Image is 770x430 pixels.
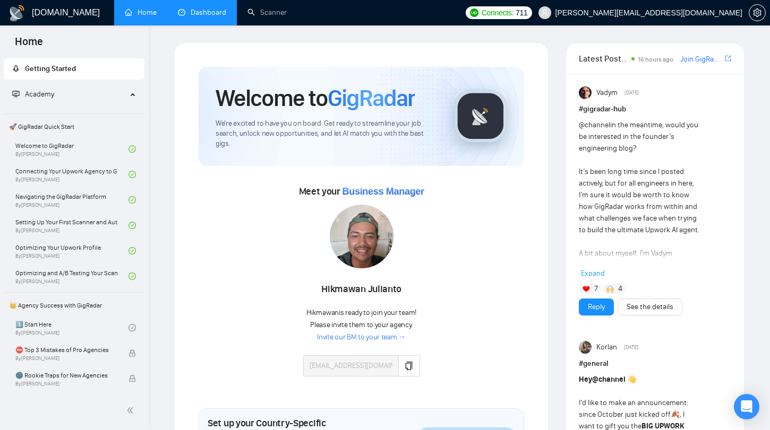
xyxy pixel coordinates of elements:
[5,295,143,316] span: 👑 Agency Success with GigRadar
[129,273,136,280] span: check-circle
[579,86,592,99] img: Vadym
[725,54,731,64] a: export
[596,87,618,99] span: Vadym
[596,341,617,353] span: Korlan
[734,394,759,419] div: Open Intercom Messenger
[398,355,420,376] button: copy
[129,375,136,382] span: lock
[624,343,638,352] span: [DATE]
[624,88,639,98] span: [DATE]
[129,222,136,229] span: check-circle
[15,355,117,362] span: By [PERSON_NAME]
[482,7,514,19] span: Connects:
[126,405,137,416] span: double-left
[4,58,144,80] li: Getting Started
[579,103,731,115] h1: # gigradar-hub
[306,308,416,317] span: Hikmawan is ready to join your team!
[303,280,420,299] div: Hikmawan Julianto
[15,188,129,212] a: Navigating the GigRadar PlatformBy[PERSON_NAME]
[330,205,393,268] img: 1708430606469-dllhost_UOc72S2elj.png
[299,186,424,197] span: Meet your
[671,410,680,419] span: 🍂
[15,137,129,161] a: Welcome to GigRadarBy[PERSON_NAME]
[247,8,287,17] a: searchScanner
[328,84,415,112] span: GigRadar
[618,284,622,294] span: 4
[594,284,598,294] span: 7
[129,145,136,153] span: check-circle
[454,90,507,143] img: gigradar-logo.png
[8,5,25,22] img: logo
[15,214,129,237] a: Setting Up Your First Scanner and Auto-BidderBy[PERSON_NAME]
[15,265,129,288] a: Optimizing and A/B Testing Your Scanner for Better ResultsBy[PERSON_NAME]
[579,120,610,129] span: @channel
[15,381,117,387] span: By [PERSON_NAME]
[405,362,413,370] span: copy
[15,163,129,186] a: Connecting Your Upwork Agency to GigRadarBy[PERSON_NAME]
[12,65,20,72] span: rocket
[343,186,424,197] span: Business Manager
[606,285,614,293] img: 🙌
[541,9,549,16] span: user
[216,84,415,112] h1: Welcome to
[470,8,478,17] img: upwork-logo.png
[25,90,54,99] span: Academy
[579,358,731,370] h1: # general
[15,239,129,262] a: Optimizing Your Upwork ProfileBy[PERSON_NAME]
[15,345,117,355] span: ⛔ Top 3 Mistakes of Pro Agencies
[588,301,605,313] a: Reply
[579,375,626,384] strong: Hey
[129,247,136,255] span: check-circle
[579,341,592,354] img: Korlan
[15,370,117,381] span: 🌚 Rookie Traps for New Agencies
[680,54,723,65] a: Join GigRadar Slack Community
[581,269,605,278] span: Expand
[749,8,765,17] span: setting
[579,52,628,65] span: Latest Posts from the GigRadar Community
[638,56,673,63] span: 16 hours ago
[25,64,76,73] span: Getting Started
[129,324,136,331] span: check-circle
[5,116,143,137] span: 🚀 GigRadar Quick Start
[129,196,136,204] span: check-circle
[310,320,413,329] span: Please invite them to your agency.
[216,119,437,149] span: We're excited to have you on board. Get ready to streamline your job search, unlock new opportuni...
[592,375,626,384] span: @channel
[627,301,673,313] a: See the details
[125,8,157,17] a: homeHome
[129,349,136,357] span: lock
[749,4,766,21] button: setting
[178,8,226,17] a: dashboardDashboard
[317,332,406,343] a: Invite our BM to your team →
[15,316,129,339] a: 1️⃣ Start HereBy[PERSON_NAME]
[129,171,136,178] span: check-circle
[749,8,766,17] a: setting
[6,34,52,56] span: Home
[12,90,54,99] span: Academy
[618,299,682,315] button: See the details
[516,7,527,19] span: 711
[627,375,636,384] span: 👋
[12,90,20,98] span: fund-projection-screen
[583,285,590,293] img: ❤️
[725,54,731,63] span: export
[579,299,614,315] button: Reply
